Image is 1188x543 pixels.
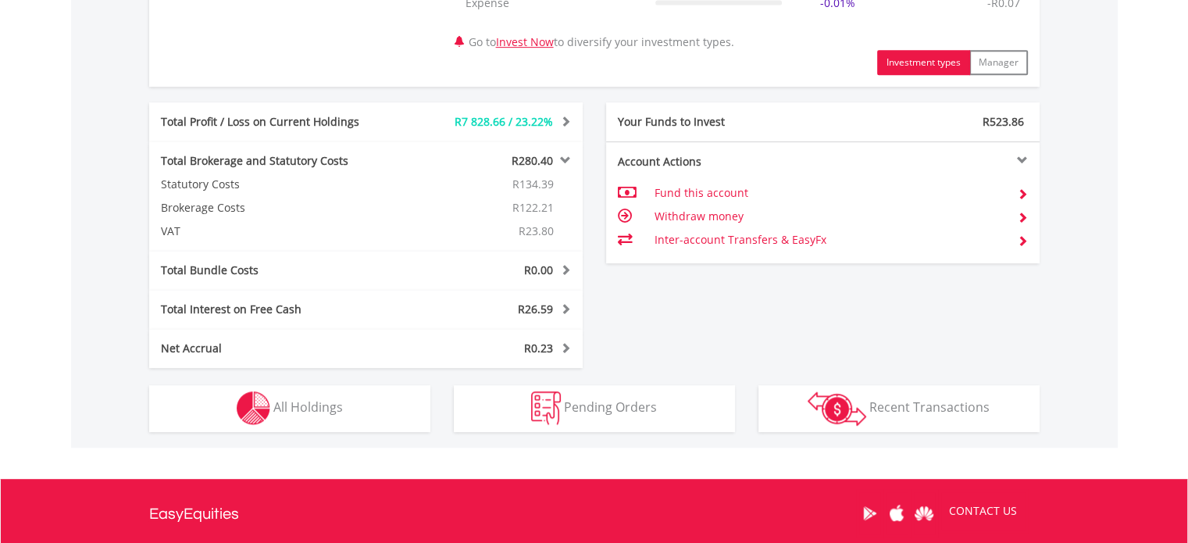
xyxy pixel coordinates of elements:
button: Investment types [877,50,970,75]
a: Invest Now [496,34,554,49]
a: Huawei [911,489,938,538]
div: Your Funds to Invest [606,114,823,130]
div: VAT [149,223,402,239]
span: R134.39 [512,177,554,191]
button: Recent Transactions [758,385,1040,432]
a: CONTACT US [938,489,1028,533]
div: Total Interest on Free Cash [149,302,402,317]
td: Fund this account [654,181,1004,205]
div: Account Actions [606,154,823,170]
button: Pending Orders [454,385,735,432]
a: Google Play [856,489,883,538]
div: Total Bundle Costs [149,263,402,278]
span: R26.59 [518,302,553,316]
span: R523.86 [983,114,1024,129]
span: All Holdings [273,398,343,416]
span: R280.40 [512,153,553,168]
div: Brokerage Costs [149,200,402,216]
div: Statutory Costs [149,177,402,192]
button: All Holdings [149,385,430,432]
span: R122.21 [512,200,554,215]
a: Apple [883,489,911,538]
span: R0.00 [524,263,553,277]
div: Total Brokerage and Statutory Costs [149,153,402,169]
span: Pending Orders [564,398,657,416]
span: R0.23 [524,341,553,355]
td: Inter-account Transfers & EasyFx [654,228,1004,252]
img: transactions-zar-wht.png [808,391,866,426]
div: Net Accrual [149,341,402,356]
span: R7 828.66 / 23.22% [455,114,553,129]
div: Total Profit / Loss on Current Holdings [149,114,402,130]
td: Withdraw money [654,205,1004,228]
button: Manager [969,50,1028,75]
img: pending_instructions-wht.png [531,391,561,425]
img: holdings-wht.png [237,391,270,425]
span: Recent Transactions [869,398,990,416]
span: R23.80 [519,223,554,238]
